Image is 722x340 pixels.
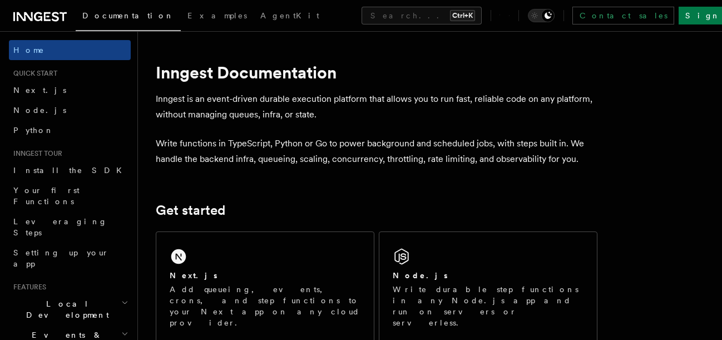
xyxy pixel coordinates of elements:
span: Setting up your app [13,248,109,268]
a: Examples [181,3,254,30]
span: Local Development [9,298,121,321]
p: Write durable step functions in any Node.js app and run on servers or serverless. [393,284,583,328]
p: Inngest is an event-driven durable execution platform that allows you to run fast, reliable code ... [156,91,597,122]
a: AgentKit [254,3,326,30]
span: Python [13,126,54,135]
span: Leveraging Steps [13,217,107,237]
span: Next.js [13,86,66,95]
h1: Inngest Documentation [156,62,597,82]
a: Home [9,40,131,60]
a: Setting up your app [9,243,131,274]
span: Node.js [13,106,66,115]
kbd: Ctrl+K [450,10,475,21]
a: Your first Functions [9,180,131,211]
span: Inngest tour [9,149,62,158]
span: Quick start [9,69,57,78]
a: Leveraging Steps [9,211,131,243]
span: Install the SDK [13,166,128,175]
span: Examples [187,11,247,20]
p: Write functions in TypeScript, Python or Go to power background and scheduled jobs, with steps bu... [156,136,597,167]
a: Get started [156,203,225,218]
span: Features [9,283,46,292]
a: Contact sales [572,7,674,24]
p: Add queueing, events, crons, and step functions to your Next app on any cloud provider. [170,284,360,328]
a: Install the SDK [9,160,131,180]
span: Documentation [82,11,174,20]
a: Python [9,120,131,140]
h2: Next.js [170,270,217,281]
a: Next.js [9,80,131,100]
button: Search...Ctrl+K [362,7,482,24]
button: Toggle dark mode [528,9,555,22]
h2: Node.js [393,270,448,281]
span: Home [13,45,44,56]
span: Your first Functions [13,186,80,206]
button: Local Development [9,294,131,325]
span: AgentKit [260,11,319,20]
a: Documentation [76,3,181,31]
a: Node.js [9,100,131,120]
